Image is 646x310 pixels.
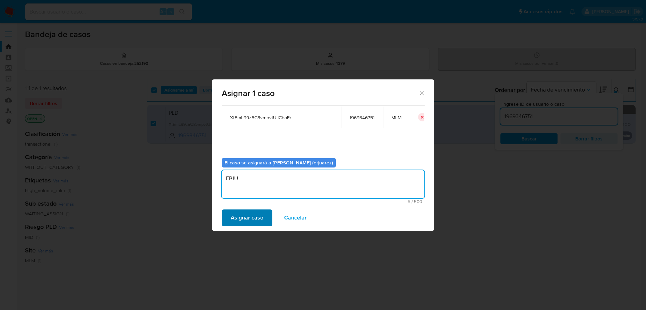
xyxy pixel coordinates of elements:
[222,89,418,97] span: Asignar 1 caso
[231,210,263,225] span: Asignar caso
[212,79,434,231] div: assign-modal
[349,114,375,121] span: 1969346751
[222,209,272,226] button: Asignar caso
[391,114,401,121] span: MLM
[418,90,425,96] button: Cerrar ventana
[418,113,426,121] button: icon-button
[222,170,424,198] textarea: EPJU
[284,210,307,225] span: Cancelar
[224,199,422,204] span: Máximo 500 caracteres
[224,159,333,166] b: El caso se asignará a [PERSON_NAME] (erjuarez)
[275,209,316,226] button: Cancelar
[230,114,291,121] span: XtEmL99z5C8vmpvtUiICbaFr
